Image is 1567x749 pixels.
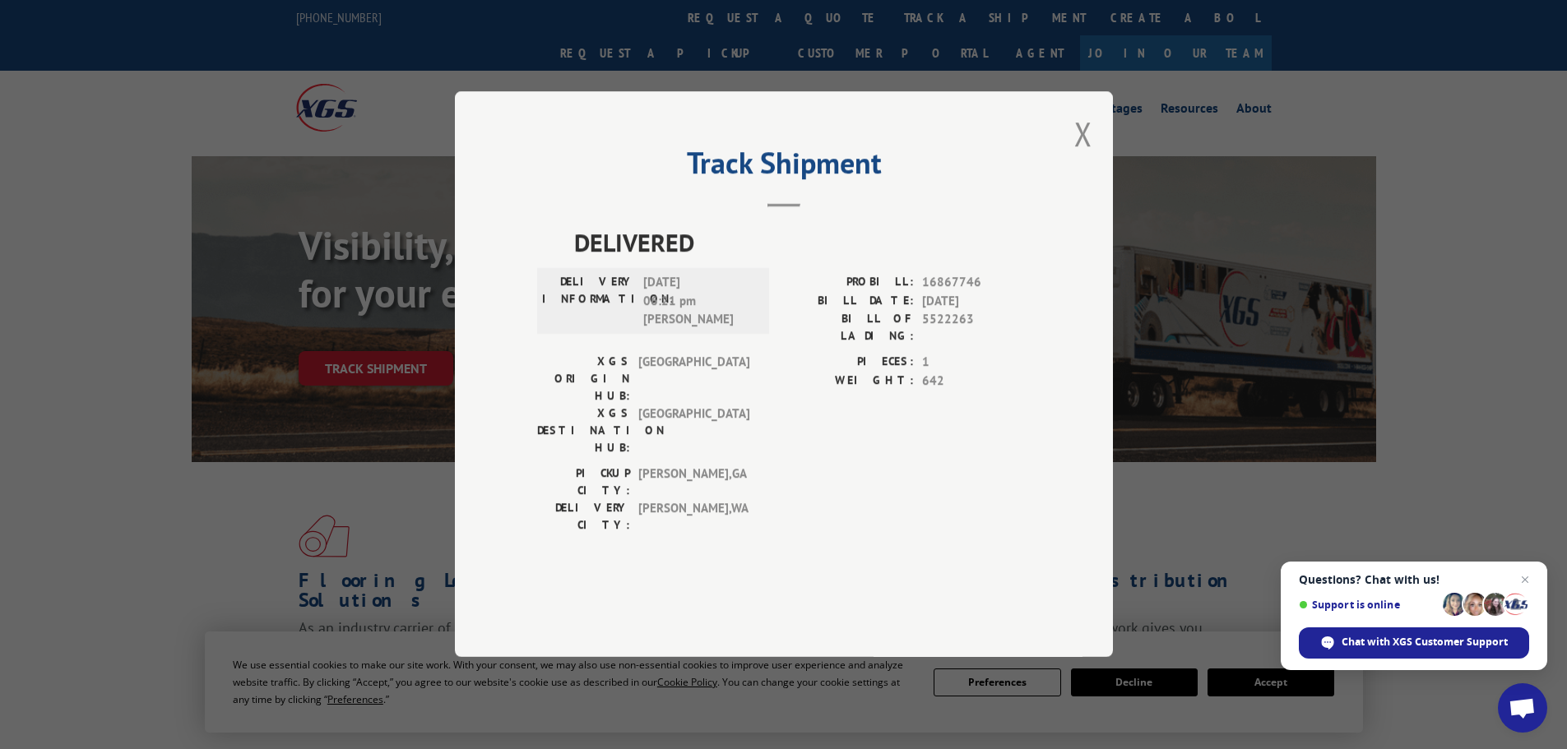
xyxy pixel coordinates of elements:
[1074,112,1092,155] button: Close modal
[537,151,1031,183] h2: Track Shipment
[784,354,914,372] label: PIECES:
[643,274,754,330] span: [DATE] 06:21 pm [PERSON_NAME]
[638,354,749,405] span: [GEOGRAPHIC_DATA]
[542,274,635,330] label: DELIVERY INFORMATION:
[922,292,1031,311] span: [DATE]
[537,465,630,500] label: PICKUP CITY:
[1299,599,1437,611] span: Support is online
[922,311,1031,345] span: 5522263
[922,274,1031,293] span: 16867746
[784,292,914,311] label: BILL DATE:
[784,372,914,391] label: WEIGHT:
[1342,635,1508,650] span: Chat with XGS Customer Support
[638,500,749,534] span: [PERSON_NAME] , WA
[638,465,749,500] span: [PERSON_NAME] , GA
[1515,570,1535,589] span: Close chat
[922,372,1031,391] span: 642
[638,405,749,457] span: [GEOGRAPHIC_DATA]
[1299,573,1529,586] span: Questions? Chat with us!
[537,405,630,457] label: XGS DESTINATION HUB:
[574,224,1031,261] span: DELIVERED
[537,500,630,534] label: DELIVERY CITY:
[784,311,914,345] label: BILL OF LADING:
[922,354,1031,372] span: 1
[1299,627,1529,659] div: Chat with XGS Customer Support
[1498,683,1547,733] div: Open chat
[784,274,914,293] label: PROBILL:
[537,354,630,405] label: XGS ORIGIN HUB:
